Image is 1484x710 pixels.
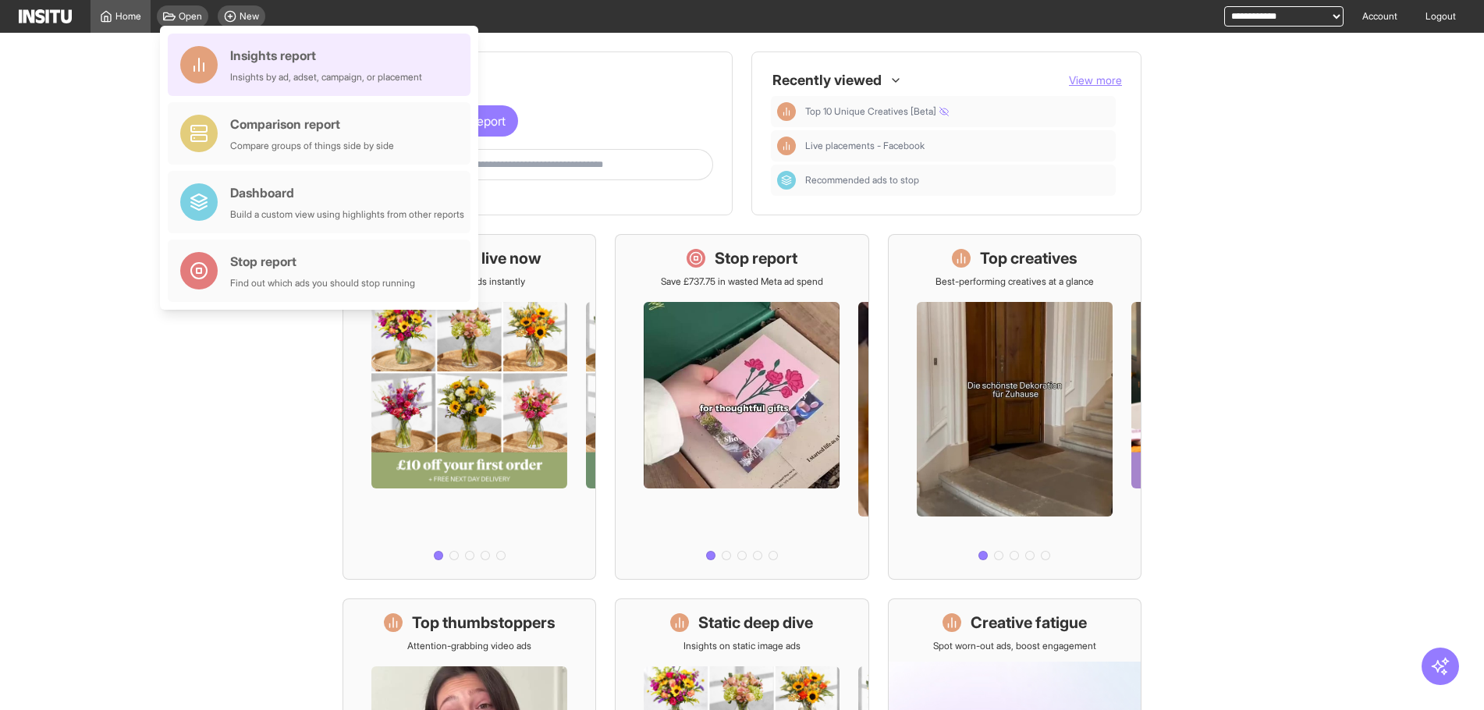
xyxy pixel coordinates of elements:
span: Recommended ads to stop [805,174,1109,186]
span: Top 10 Unique Creatives [Beta] [805,105,949,118]
button: View more [1069,73,1122,88]
h1: Get started [362,71,713,93]
a: What's live nowSee all active ads instantly [343,234,596,580]
div: Dashboard [230,183,464,202]
span: Live placements - Facebook [805,140,925,152]
span: Open [179,10,202,23]
h1: Top creatives [980,247,1077,269]
div: Insights report [230,46,422,65]
a: Top creativesBest-performing creatives at a glance [888,234,1141,580]
div: Insights by ad, adset, campaign, or placement [230,71,422,83]
a: Stop reportSave £737.75 in wasted Meta ad spend [615,234,868,580]
h1: Static deep dive [698,612,813,634]
span: View more [1069,73,1122,87]
div: Dashboard [777,171,796,190]
span: Recommended ads to stop [805,174,919,186]
div: Comparison report [230,115,394,133]
span: Home [115,10,141,23]
div: Find out which ads you should stop running [230,277,415,289]
p: Save £737.75 in wasted Meta ad spend [661,275,823,288]
h1: Top thumbstoppers [412,612,556,634]
div: Compare groups of things side by side [230,140,394,152]
p: See all active ads instantly [414,275,525,288]
h1: What's live now [426,247,541,269]
span: Live placements - Facebook [805,140,1109,152]
span: Top 10 Unique Creatives [Beta] [805,105,1109,118]
p: Insights on static image ads [683,640,801,652]
h1: Stop report [715,247,797,269]
img: Logo [19,9,72,23]
span: New [240,10,259,23]
p: Attention-grabbing video ads [407,640,531,652]
div: Stop report [230,252,415,271]
div: Insights [777,102,796,121]
div: Build a custom view using highlights from other reports [230,208,464,221]
p: Best-performing creatives at a glance [935,275,1094,288]
div: Insights [777,137,796,155]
